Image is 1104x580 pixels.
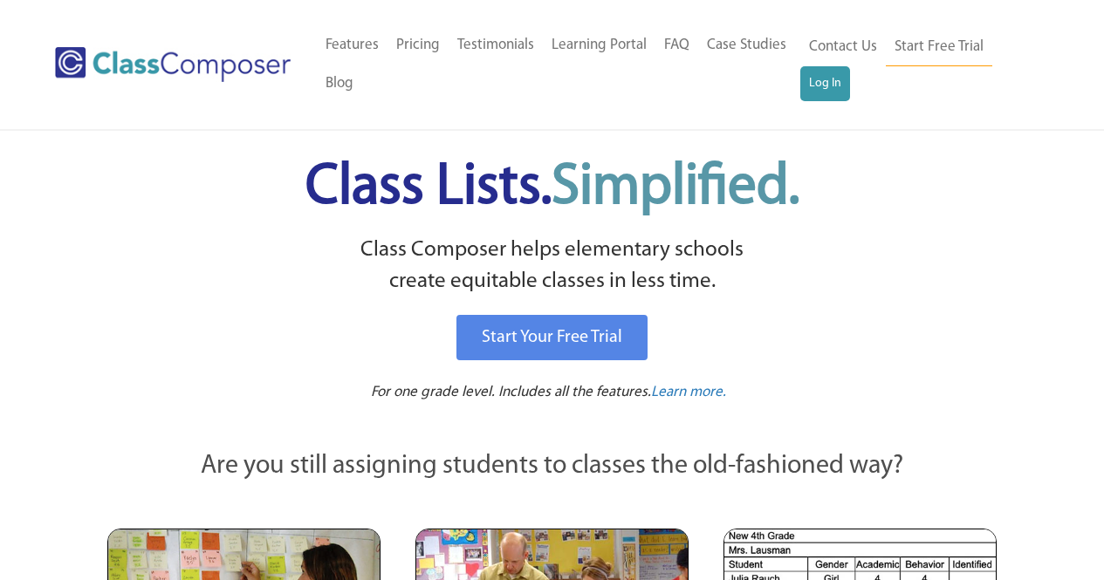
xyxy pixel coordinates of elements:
[456,315,648,360] a: Start Your Free Trial
[698,26,795,65] a: Case Studies
[800,28,1036,101] nav: Header Menu
[651,382,726,404] a: Learn more.
[482,329,622,346] span: Start Your Free Trial
[800,66,850,101] a: Log In
[317,26,387,65] a: Features
[651,385,726,399] span: Learn more.
[886,28,992,67] a: Start Free Trial
[55,47,291,82] img: Class Composer
[305,160,799,216] span: Class Lists.
[449,26,543,65] a: Testimonials
[317,65,362,103] a: Blog
[543,26,655,65] a: Learning Portal
[655,26,698,65] a: FAQ
[552,160,799,216] span: Simplified.
[800,28,886,66] a: Contact Us
[317,26,800,103] nav: Header Menu
[387,26,449,65] a: Pricing
[371,385,651,399] span: For one grade level. Includes all the features.
[105,235,1000,298] p: Class Composer helps elementary schools create equitable classes in less time.
[107,447,998,486] p: Are you still assigning students to classes the old-fashioned way?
